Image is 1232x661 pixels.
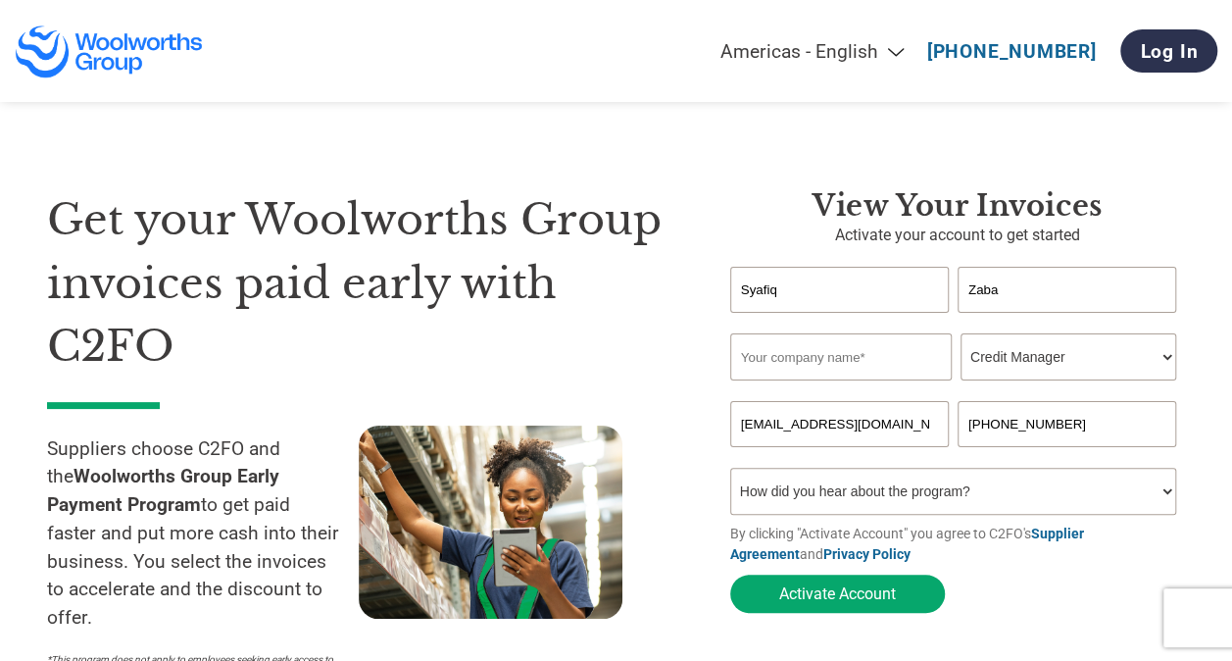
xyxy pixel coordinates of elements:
a: [PHONE_NUMBER] [927,40,1097,63]
p: Activate your account to get started [730,224,1185,247]
select: Title/Role [961,333,1176,381]
p: By clicking "Activate Account" you agree to C2FO's and [730,524,1185,565]
h3: View Your Invoices [730,188,1185,224]
img: Woolworths Group [15,25,204,78]
a: Privacy Policy [823,546,911,562]
div: Inavlid Email Address [730,449,949,460]
img: supply chain worker [359,426,622,619]
h1: Get your Woolworths Group invoices paid early with C2FO [47,188,671,379]
div: Invalid company name or company name is too long [730,382,1176,393]
button: Activate Account [730,575,945,613]
div: Inavlid Phone Number [958,449,1176,460]
p: Suppliers choose C2FO and the to get paid faster and put more cash into their business. You selec... [47,435,359,634]
strong: Woolworths Group Early Payment Program [47,465,279,516]
input: Phone* [958,401,1176,447]
input: Invalid Email format [730,401,949,447]
input: Your company name* [730,333,952,381]
div: Invalid last name or last name is too long [958,315,1176,326]
input: First Name* [730,267,949,313]
div: Invalid first name or first name is too long [730,315,949,326]
a: Log In [1120,29,1217,73]
input: Last Name* [958,267,1176,313]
